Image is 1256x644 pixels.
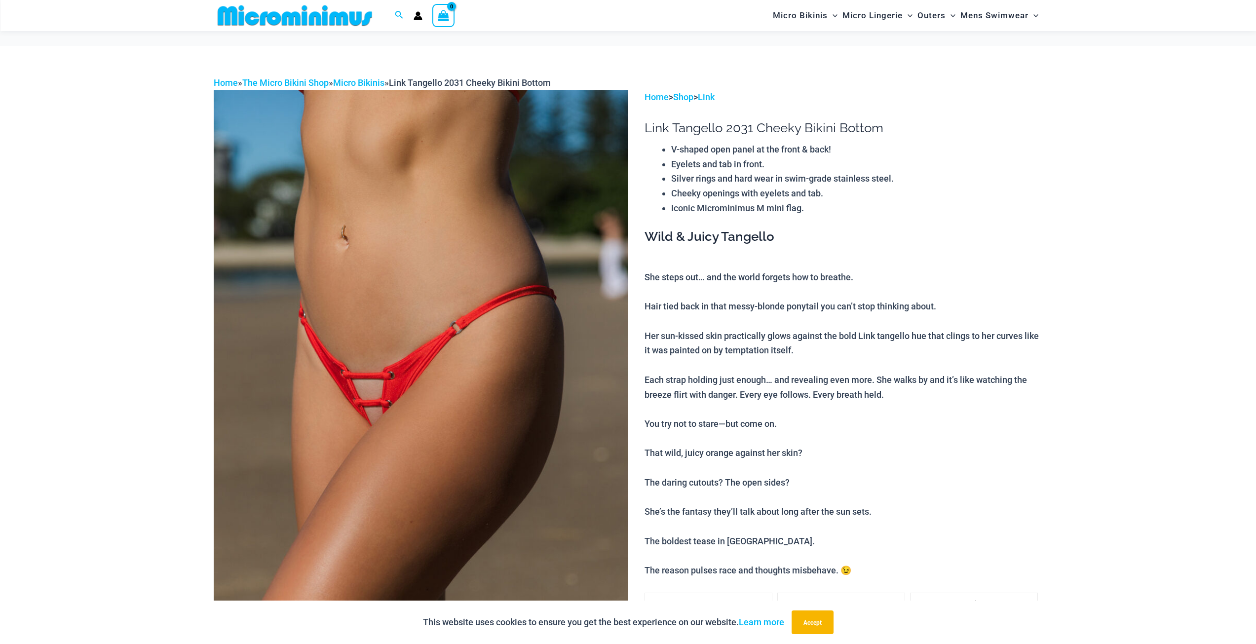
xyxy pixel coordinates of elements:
[389,77,551,88] span: Link Tangello 2031 Cheeky Bikini Bottom
[414,11,422,20] a: Account icon link
[645,120,1042,136] h1: Link Tangello 2031 Cheeky Bikini Bottom
[645,92,669,102] a: Home
[842,3,903,28] span: Micro Lingerie
[671,157,1042,172] li: Eyelets and tab in front.
[773,3,828,28] span: Micro Bikinis
[910,593,1038,612] li: medium
[214,4,376,27] img: MM SHOP LOGO FLAT
[777,593,905,612] li: small
[423,615,784,630] p: This website uses cookies to ensure you get the best experience on our website.
[645,90,1042,105] p: > >
[671,142,1042,157] li: V-shaped open panel at the front & back!
[242,77,329,88] a: The Micro Bikini Shop
[828,3,837,28] span: Menu Toggle
[645,593,772,612] li: x-small
[671,201,1042,216] li: Iconic Microminimus M mini flag.
[432,4,455,27] a: View Shopping Cart, empty
[645,270,1042,578] p: She steps out… and the world forgets how to breathe. Hair tied back in that messy-blonde ponytail...
[395,9,404,22] a: Search icon link
[915,3,958,28] a: OutersMenu ToggleMenu Toggle
[792,610,834,634] button: Accept
[333,77,384,88] a: Micro Bikinis
[1028,3,1038,28] span: Menu Toggle
[963,600,985,606] span: medium
[673,92,693,102] a: Shop
[769,1,1043,30] nav: Site Navigation
[917,3,946,28] span: Outers
[698,92,715,102] a: Link
[958,3,1041,28] a: Mens SwimwearMenu ToggleMenu Toggle
[671,171,1042,186] li: Silver rings and hard wear in swim-grade stainless steel.
[903,3,913,28] span: Menu Toggle
[214,77,238,88] a: Home
[834,600,848,606] span: small
[840,3,915,28] a: Micro LingerieMenu ToggleMenu Toggle
[946,3,955,28] span: Menu Toggle
[671,186,1042,201] li: Cheeky openings with eyelets and tab.
[739,617,784,627] a: Learn more
[960,3,1028,28] span: Mens Swimwear
[699,600,718,606] span: x-small
[645,228,1042,245] h3: Wild & Juicy Tangello
[770,3,840,28] a: Micro BikinisMenu ToggleMenu Toggle
[214,77,551,88] span: » » »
